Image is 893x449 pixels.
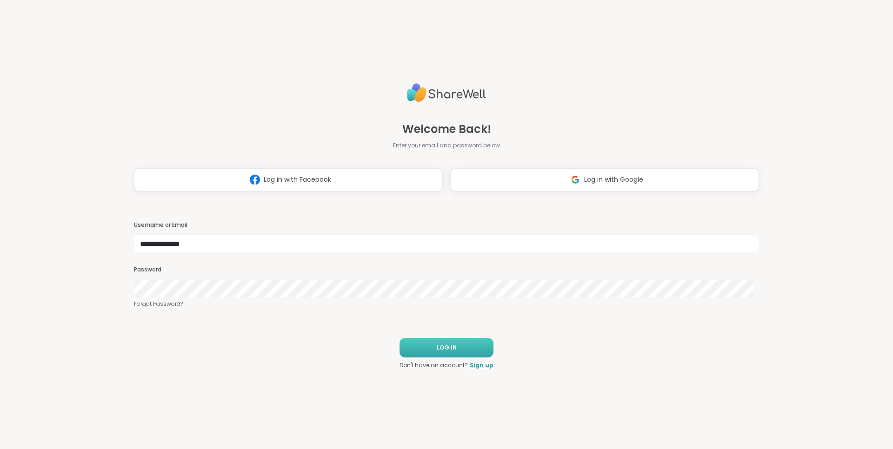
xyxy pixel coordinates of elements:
[470,361,493,370] a: Sign up
[134,266,759,274] h3: Password
[407,79,486,106] img: ShareWell Logo
[566,171,584,188] img: ShareWell Logomark
[264,175,331,185] span: Log in with Facebook
[584,175,643,185] span: Log in with Google
[393,141,500,150] span: Enter your email and password below
[400,338,493,357] button: LOG IN
[134,300,759,308] a: Forgot Password?
[134,221,759,229] h3: Username or Email
[400,361,468,370] span: Don't have an account?
[437,343,457,352] span: LOG IN
[134,168,443,191] button: Log in with Facebook
[450,168,759,191] button: Log in with Google
[402,121,491,138] span: Welcome Back!
[246,171,264,188] img: ShareWell Logomark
